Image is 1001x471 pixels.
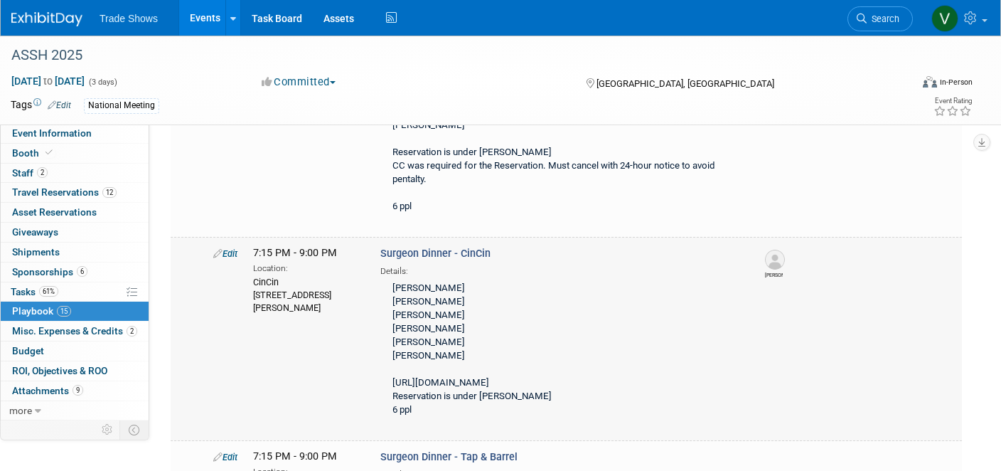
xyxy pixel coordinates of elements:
[253,247,337,259] span: 7:15 PM - 9:00 PM
[12,325,137,337] span: Misc. Expenses & Credits
[596,78,774,89] span: [GEOGRAPHIC_DATA], [GEOGRAPHIC_DATA]
[39,286,58,297] span: 61%
[41,75,55,87] span: to
[6,43,891,68] div: ASSH 2025
[12,206,97,218] span: Asset Reservations
[37,167,48,178] span: 2
[12,186,117,198] span: Travel Reservations
[1,361,149,381] a: ROI, Objectives & ROO
[12,226,58,238] span: Giveaways
[12,365,107,376] span: ROI, Objectives & ROO
[931,5,958,32] img: Vanessa Caslow
[120,420,149,439] td: Toggle Event Tabs
[933,97,972,105] div: Event Rating
[1,183,149,202] a: Travel Reservations12
[867,14,899,24] span: Search
[12,305,71,317] span: Playbook
[12,385,83,396] span: Attachments
[765,250,785,270] img: Zack Jones
[45,149,53,157] i: Booth reservation complete
[213,248,237,259] a: Edit
[1,223,149,242] a: Giveaways
[12,127,92,139] span: Event Information
[253,275,359,314] div: CinCin [STREET_ADDRESS][PERSON_NAME]
[1,401,149,420] a: more
[84,98,159,113] div: National Meeting
[1,282,149,302] a: Tasks61%
[12,345,44,356] span: Budget
[127,326,137,337] span: 2
[77,266,87,277] span: 6
[213,452,237,462] a: Edit
[939,77,973,88] div: In-Person
[12,246,60,258] span: Shipments
[1,302,149,321] a: Playbook15
[380,47,741,219] div: [PERSON_NAME] [PERSON_NAME] [PERSON_NAME] (Tentative) [PERSON_NAME] [PERSON_NAME] [PERSON_NAME] R...
[380,451,518,463] span: Surgeon Dinner - Tap & Barrel
[11,286,58,297] span: Tasks
[1,381,149,401] a: Attachments9
[9,405,32,416] span: more
[1,203,149,222] a: Asset Reservations
[380,261,741,277] div: Details:
[1,164,149,183] a: Staff2
[12,266,87,277] span: Sponsorships
[847,6,913,31] a: Search
[1,263,149,282] a: Sponsorships6
[12,167,48,179] span: Staff
[11,12,82,26] img: ExhibitDay
[380,248,491,260] span: Surgeon Dinner - CinCin
[12,147,55,159] span: Booth
[923,76,937,88] img: Format-Inperson.png
[48,100,71,110] a: Edit
[1,342,149,361] a: Budget
[57,306,71,317] span: 15
[11,97,71,114] td: Tags
[257,75,341,90] button: Committed
[95,420,120,439] td: Personalize Event Tab Strip
[73,385,83,396] span: 9
[102,187,117,198] span: 12
[253,260,359,275] div: Location:
[11,75,85,88] span: [DATE] [DATE]
[100,13,158,24] span: Trade Shows
[253,450,337,462] span: 7:15 PM - 9:00 PM
[87,78,117,87] span: (3 days)
[380,277,741,423] div: [PERSON_NAME] [PERSON_NAME] [PERSON_NAME] [PERSON_NAME] [PERSON_NAME] [PERSON_NAME] [URL][DOMAIN_...
[1,144,149,163] a: Booth
[765,270,783,279] div: Zack Jones
[1,124,149,143] a: Event Information
[1,322,149,341] a: Misc. Expenses & Credits2
[1,243,149,262] a: Shipments
[830,74,973,95] div: Event Format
